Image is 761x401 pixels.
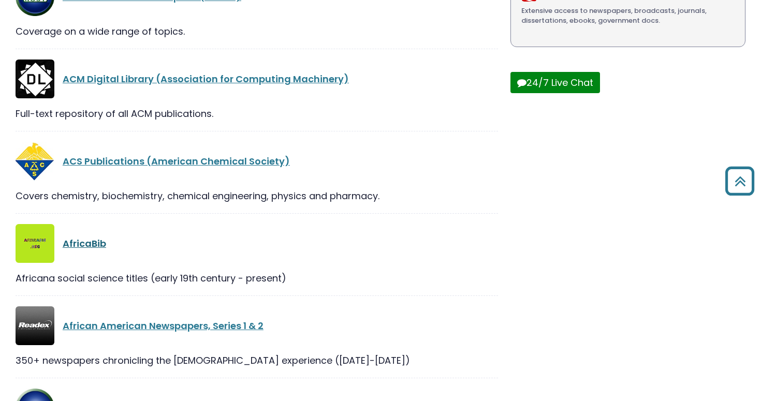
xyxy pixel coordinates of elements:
[63,72,349,85] a: ACM Digital Library (Association for Computing Machinery)
[16,353,498,367] div: 350+ newspapers chronicling the [DEMOGRAPHIC_DATA] experience ([DATE]-[DATE])
[521,6,735,26] div: Extensive access to newspapers, broadcasts, journals, dissertations, ebooks, government docs.
[63,237,106,250] a: AfricaBib
[63,155,290,168] a: ACS Publications (American Chemical Society)
[16,24,498,38] div: Coverage on a wide range of topics.
[510,72,600,93] button: 24/7 Live Chat
[721,171,758,190] a: Back to Top
[16,189,498,203] div: Covers chemistry, biochemistry, chemical engineering, physics and pharmacy.
[16,271,498,285] div: Africana social science titles (early 19th century - present)
[16,107,498,121] div: Full-text repository of all ACM publications.
[63,319,264,332] a: African American Newspapers, Series 1 & 2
